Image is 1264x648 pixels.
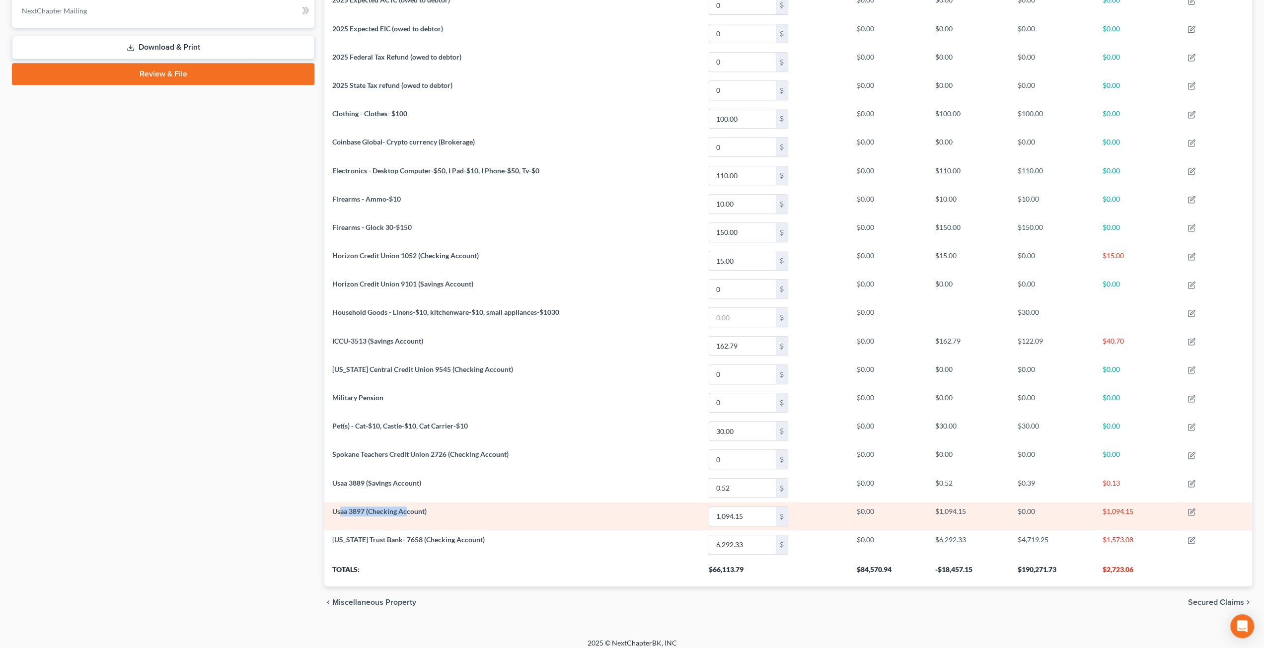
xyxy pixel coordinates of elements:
[1010,530,1095,559] td: $4,719.25
[332,53,461,61] span: 2025 Federal Tax Refund (owed to debtor)
[709,337,776,356] input: 0.00
[849,19,927,48] td: $0.00
[927,246,1010,275] td: $15.00
[1010,246,1095,275] td: $0.00
[849,133,927,161] td: $0.00
[332,109,407,118] span: Clothing - Clothes- $100
[332,308,559,316] span: Household Goods - Linens-$10, kitchenware-$10, small appliances-$1030
[1188,598,1244,606] span: Secured Claims
[849,246,927,275] td: $0.00
[709,393,776,412] input: 0.00
[1094,218,1180,246] td: $0.00
[927,502,1010,530] td: $1,094.15
[709,53,776,72] input: 0.00
[1094,104,1180,133] td: $0.00
[1010,502,1095,530] td: $0.00
[776,393,788,412] div: $
[332,598,416,606] span: Miscellaneous Property
[1010,360,1095,388] td: $0.00
[709,535,776,554] input: 0.00
[849,502,927,530] td: $0.00
[709,109,776,128] input: 0.00
[1010,388,1095,417] td: $0.00
[1094,332,1180,360] td: $40.70
[1010,48,1095,76] td: $0.00
[776,535,788,554] div: $
[1094,161,1180,190] td: $0.00
[776,251,788,270] div: $
[1094,19,1180,48] td: $0.00
[776,195,788,214] div: $
[332,450,509,458] span: Spokane Teachers Credit Union 2726 (Checking Account)
[776,109,788,128] div: $
[776,223,788,242] div: $
[324,598,332,606] i: chevron_left
[776,138,788,156] div: $
[849,48,927,76] td: $0.00
[701,559,849,586] th: $66,113.79
[927,388,1010,417] td: $0.00
[709,195,776,214] input: 0.00
[776,507,788,526] div: $
[776,53,788,72] div: $
[1094,76,1180,104] td: $0.00
[22,6,87,15] span: NextChapter Mailing
[1094,530,1180,559] td: $1,573.08
[927,104,1010,133] td: $100.00
[14,2,314,20] a: NextChapter Mailing
[1230,614,1254,638] div: Open Intercom Messenger
[776,422,788,440] div: $
[1010,303,1095,332] td: $30.00
[324,598,416,606] button: chevron_left Miscellaneous Property
[332,138,475,146] span: Coinbase Global- Crypto currency (Brokerage)
[332,365,513,373] span: [US_STATE] Central Credit Union 9545 (Checking Account)
[332,223,412,231] span: Firearms - Glock 30-$150
[1010,445,1095,474] td: $0.00
[776,450,788,469] div: $
[709,223,776,242] input: 0.00
[849,104,927,133] td: $0.00
[332,393,383,402] span: Military Pension
[927,417,1010,445] td: $30.00
[1010,275,1095,303] td: $0.00
[709,507,776,526] input: 0.00
[332,337,423,345] span: ICCU-3513 (Savings Account)
[927,360,1010,388] td: $0.00
[1010,218,1095,246] td: $150.00
[1010,559,1095,586] th: $190,271.73
[849,474,927,502] td: $0.00
[709,138,776,156] input: 0.00
[332,166,539,175] span: Electronics - Desktop Computer-$50, I Pad-$10, I Phone-$50, Tv-$0
[332,280,473,288] span: Horizon Credit Union 9101 (Savings Account)
[849,360,927,388] td: $0.00
[1094,445,1180,474] td: $0.00
[776,24,788,43] div: $
[332,251,479,260] span: Horizon Credit Union 1052 (Checking Account)
[849,332,927,360] td: $0.00
[849,190,927,218] td: $0.00
[1094,360,1180,388] td: $0.00
[927,133,1010,161] td: $0.00
[1188,598,1252,606] button: Secured Claims chevron_right
[927,190,1010,218] td: $10.00
[1094,48,1180,76] td: $0.00
[776,81,788,100] div: $
[776,280,788,298] div: $
[709,365,776,384] input: 0.00
[849,303,927,332] td: $0.00
[849,218,927,246] td: $0.00
[12,36,314,59] a: Download & Print
[776,365,788,384] div: $
[849,445,927,474] td: $0.00
[332,422,468,430] span: Pet(s) - Cat-$10, Castle-$10, Cat Carrier-$10
[927,530,1010,559] td: $6,292.33
[927,161,1010,190] td: $110.00
[1094,502,1180,530] td: $1,094.15
[1010,76,1095,104] td: $0.00
[927,275,1010,303] td: $0.00
[1010,190,1095,218] td: $10.00
[709,450,776,469] input: 0.00
[776,166,788,185] div: $
[1010,332,1095,360] td: $122.09
[1010,417,1095,445] td: $30.00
